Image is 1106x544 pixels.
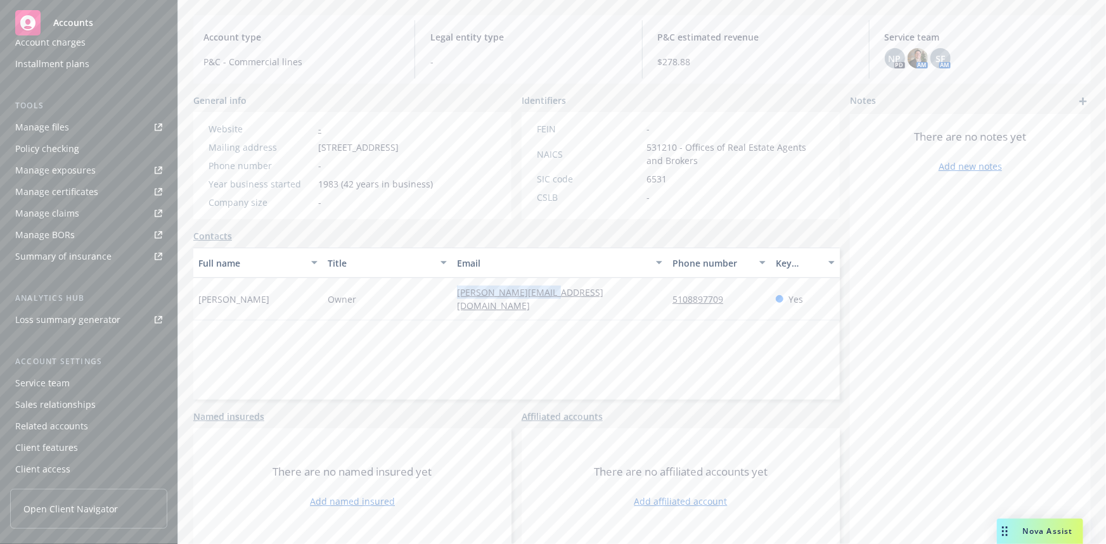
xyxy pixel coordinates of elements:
span: SF [936,52,945,65]
span: [PERSON_NAME] [198,293,269,306]
a: Contacts [193,229,232,243]
span: There are no notes yet [915,129,1027,144]
a: Accounts [10,5,167,41]
a: Client access [10,459,167,479]
button: Title [323,248,452,278]
span: - [646,191,650,204]
div: Mailing address [209,141,313,154]
div: Manage certificates [15,182,98,202]
span: - [430,55,626,68]
div: Client features [15,438,78,458]
span: Identifiers [522,94,566,107]
span: NP [889,52,901,65]
div: Phone number [209,159,313,172]
div: Installment plans [15,54,89,74]
div: Sales relationships [15,395,96,415]
a: Add named insured [310,495,395,508]
span: Notes [850,94,876,109]
a: Named insureds [193,410,264,423]
a: Loss summary generator [10,310,167,330]
div: Account charges [15,32,86,53]
div: Year business started [209,177,313,191]
a: Related accounts [10,416,167,436]
button: Full name [193,248,323,278]
div: Analytics hub [10,292,167,305]
a: Policy checking [10,139,167,159]
a: 5108897709 [672,293,733,305]
button: Email [452,248,667,278]
div: Manage BORs [15,225,75,245]
span: - [646,122,650,136]
span: Service team [885,30,1081,44]
div: Related accounts [15,416,88,436]
div: Key contact [776,256,821,270]
div: Drag to move [997,519,1013,544]
div: Website [209,122,313,136]
div: Phone number [672,256,752,270]
span: Owner [328,293,356,306]
span: - [318,159,321,172]
span: There are no named insured yet [273,464,432,479]
a: Add new notes [939,160,1002,173]
button: Key contact [771,248,840,278]
span: General info [193,94,247,107]
span: Nova Assist [1023,526,1073,536]
span: 531210 - Offices of Real Estate Agents and Brokers [646,141,825,167]
div: Email [457,256,648,270]
span: There are no affiliated accounts yet [594,464,768,479]
div: Title [328,256,433,270]
a: Affiliated accounts [522,410,603,423]
div: FEIN [537,122,641,136]
div: Account settings [10,355,167,368]
a: Add affiliated account [634,495,728,508]
div: Summary of insurance [15,246,112,267]
div: Service team [15,373,70,393]
span: Yes [788,293,803,306]
span: 1983 (42 years in business) [318,177,433,191]
a: Manage exposures [10,160,167,180]
a: Manage certificates [10,182,167,202]
a: Service team [10,373,167,393]
div: NAICS [537,148,641,161]
a: Manage claims [10,203,167,224]
span: Open Client Navigator [23,502,118,516]
div: Full name [198,256,304,270]
div: Policy checking [15,139,79,159]
div: CSLB [537,191,641,204]
img: photo [908,48,928,68]
a: Sales relationships [10,395,167,415]
a: Manage BORs [10,225,167,245]
span: P&C estimated revenue [658,30,854,44]
span: Legal entity type [430,30,626,44]
span: - [318,196,321,209]
div: SIC code [537,172,641,186]
a: [PERSON_NAME][EMAIL_ADDRESS][DOMAIN_NAME] [457,286,603,312]
div: Tools [10,99,167,112]
a: add [1076,94,1091,109]
span: P&C - Commercial lines [203,55,399,68]
div: Client access [15,459,70,479]
a: Account charges [10,32,167,53]
span: [STREET_ADDRESS] [318,141,399,154]
span: Account type [203,30,399,44]
div: Loss summary generator [15,310,120,330]
a: Manage files [10,117,167,137]
div: Manage claims [15,203,79,224]
button: Nova Assist [997,519,1083,544]
a: - [318,123,321,135]
a: Summary of insurance [10,246,167,267]
a: Client features [10,438,167,458]
span: 6531 [646,172,667,186]
button: Phone number [667,248,771,278]
div: Company size [209,196,313,209]
div: Manage exposures [15,160,96,180]
div: Manage files [15,117,69,137]
span: $278.88 [658,55,854,68]
a: Installment plans [10,54,167,74]
span: Accounts [53,18,93,28]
